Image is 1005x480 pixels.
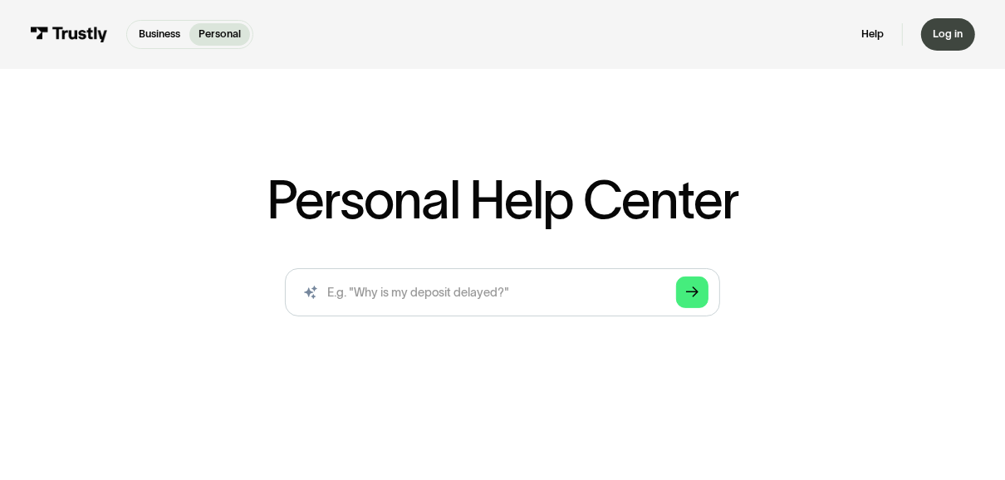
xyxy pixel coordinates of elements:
[285,268,720,316] input: search
[267,174,738,226] h1: Personal Help Center
[139,27,180,42] p: Business
[199,27,241,42] p: Personal
[921,18,975,50] a: Log in
[130,23,189,45] a: Business
[189,23,250,45] a: Personal
[285,268,720,316] form: Search
[862,27,885,41] a: Help
[933,27,963,41] div: Log in
[30,27,108,43] img: Trustly Logo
